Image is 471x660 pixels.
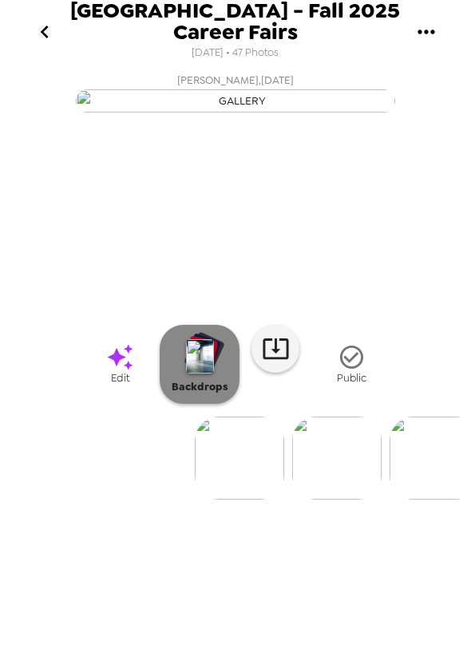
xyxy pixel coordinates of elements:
[177,71,294,89] span: [PERSON_NAME] , [DATE]
[19,6,70,58] button: go back
[160,325,239,404] button: Backdrops
[400,6,452,58] button: gallery menu
[192,42,279,64] span: [DATE] • 47 Photos
[172,381,228,392] p: Backdrops
[80,334,160,394] a: Edit
[292,417,382,500] img: gallery
[195,417,284,500] img: gallery
[337,371,366,385] span: Public
[311,334,391,394] button: Public
[111,371,129,385] span: Edit
[76,89,395,113] img: gallery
